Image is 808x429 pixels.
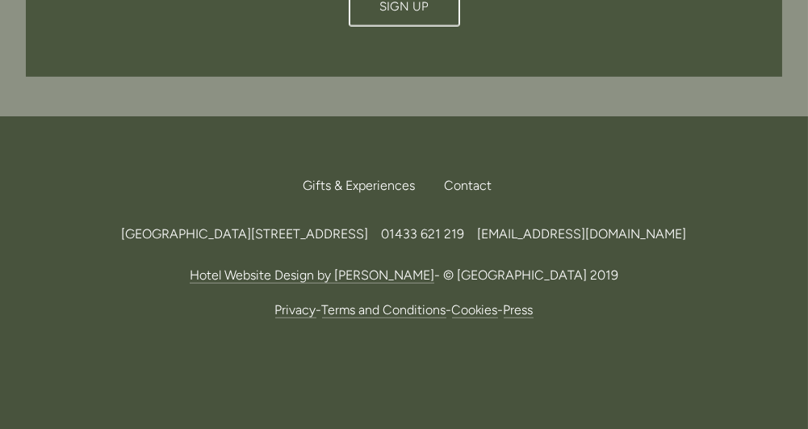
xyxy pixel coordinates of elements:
span: Gifts & Experiences [304,178,416,193]
span: [GEOGRAPHIC_DATA][STREET_ADDRESS] [122,226,369,242]
p: - - - [26,299,782,321]
p: - © [GEOGRAPHIC_DATA] 2019 [26,264,782,286]
a: Terms and Conditions [322,302,446,318]
a: Privacy [275,302,316,318]
span: 01433 621 219 [382,226,465,242]
a: Hotel Website Design by [PERSON_NAME] [190,267,434,284]
a: Gifts & Experiences [304,168,429,204]
div: Contact [432,168,505,204]
a: Press [504,302,534,318]
a: Cookies [452,302,498,318]
a: [EMAIL_ADDRESS][DOMAIN_NAME] [478,226,687,242]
